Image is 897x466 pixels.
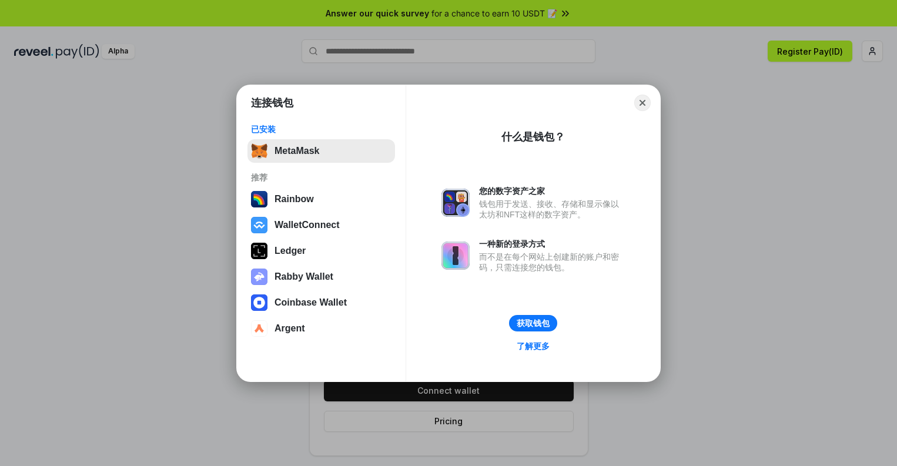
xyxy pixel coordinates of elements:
img: svg+xml,%3Csvg%20width%3D%22120%22%20height%3D%22120%22%20viewBox%3D%220%200%20120%20120%22%20fil... [251,191,267,207]
div: 一种新的登录方式 [479,239,625,249]
img: svg+xml,%3Csvg%20fill%3D%22none%22%20height%3D%2233%22%20viewBox%3D%220%200%2035%2033%22%20width%... [251,143,267,159]
div: 已安装 [251,124,391,135]
img: svg+xml,%3Csvg%20width%3D%2228%22%20height%3D%2228%22%20viewBox%3D%220%200%2028%2028%22%20fill%3D... [251,217,267,233]
h1: 连接钱包 [251,96,293,110]
img: svg+xml,%3Csvg%20xmlns%3D%22http%3A%2F%2Fwww.w3.org%2F2000%2Fsvg%22%20fill%3D%22none%22%20viewBox... [441,189,470,217]
div: Rabby Wallet [275,271,333,282]
img: svg+xml,%3Csvg%20xmlns%3D%22http%3A%2F%2Fwww.w3.org%2F2000%2Fsvg%22%20fill%3D%22none%22%20viewBox... [251,269,267,285]
div: 什么是钱包？ [501,130,565,144]
div: 获取钱包 [517,318,550,328]
div: 了解更多 [517,341,550,351]
button: Close [634,95,651,111]
img: svg+xml,%3Csvg%20width%3D%2228%22%20height%3D%2228%22%20viewBox%3D%220%200%2028%2028%22%20fill%3D... [251,320,267,337]
button: Ledger [247,239,395,263]
button: WalletConnect [247,213,395,237]
div: 钱包用于发送、接收、存储和显示像以太坊和NFT这样的数字资产。 [479,199,625,220]
div: Argent [275,323,305,334]
div: 您的数字资产之家 [479,186,625,196]
div: WalletConnect [275,220,340,230]
div: Rainbow [275,194,314,204]
a: 了解更多 [510,338,557,354]
button: Rabby Wallet [247,265,395,289]
img: svg+xml,%3Csvg%20xmlns%3D%22http%3A%2F%2Fwww.w3.org%2F2000%2Fsvg%22%20fill%3D%22none%22%20viewBox... [441,242,470,270]
button: Coinbase Wallet [247,291,395,314]
button: 获取钱包 [509,315,557,331]
div: 推荐 [251,172,391,183]
div: 而不是在每个网站上创建新的账户和密码，只需连接您的钱包。 [479,252,625,273]
div: Ledger [275,246,306,256]
button: Argent [247,317,395,340]
div: Coinbase Wallet [275,297,347,308]
div: MetaMask [275,146,319,156]
img: svg+xml,%3Csvg%20xmlns%3D%22http%3A%2F%2Fwww.w3.org%2F2000%2Fsvg%22%20width%3D%2228%22%20height%3... [251,243,267,259]
button: MetaMask [247,139,395,163]
img: svg+xml,%3Csvg%20width%3D%2228%22%20height%3D%2228%22%20viewBox%3D%220%200%2028%2028%22%20fill%3D... [251,294,267,311]
button: Rainbow [247,187,395,211]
